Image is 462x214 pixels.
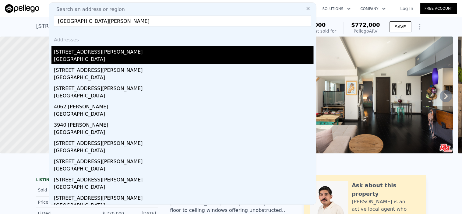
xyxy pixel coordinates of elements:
[421,3,457,14] a: Free Account
[54,129,314,137] div: [GEOGRAPHIC_DATA]
[54,56,314,64] div: [GEOGRAPHIC_DATA]
[38,186,92,194] div: Sold
[54,111,314,119] div: [GEOGRAPHIC_DATA]
[352,181,420,198] div: Ask about this property
[54,46,314,56] div: [STREET_ADDRESS][PERSON_NAME]
[5,4,39,13] img: Pellego
[318,3,356,14] button: Solutions
[36,22,182,30] div: [STREET_ADDRESS] , [GEOGRAPHIC_DATA] , CA 90017
[54,119,314,129] div: 3940 [PERSON_NAME]
[351,22,380,28] span: $772,000
[54,64,314,74] div: [STREET_ADDRESS][PERSON_NAME]
[393,5,421,12] a: Log In
[54,202,314,210] div: [GEOGRAPHIC_DATA]
[54,174,314,184] div: [STREET_ADDRESS][PERSON_NAME]
[356,3,391,14] button: Company
[279,37,453,153] img: Sale: 161711360 Parcel: 50481876
[390,21,411,32] button: SAVE
[54,165,314,174] div: [GEOGRAPHIC_DATA]
[51,6,125,13] span: Search an address or region
[54,192,314,202] div: [STREET_ADDRESS][PERSON_NAME]
[36,177,158,184] div: LISTING & SALE HISTORY
[38,199,92,205] div: Price Decrease
[54,74,314,82] div: [GEOGRAPHIC_DATA]
[54,184,314,192] div: [GEOGRAPHIC_DATA]
[54,101,314,111] div: 4062 [PERSON_NAME]
[54,137,314,147] div: [STREET_ADDRESS][PERSON_NAME]
[287,28,337,34] div: Off Market, last sold for
[54,16,311,26] input: Enter an address, city, region, neighborhood or zip code
[54,92,314,101] div: [GEOGRAPHIC_DATA]
[51,31,314,46] div: Addresses
[54,82,314,92] div: [STREET_ADDRESS][PERSON_NAME]
[54,156,314,165] div: [STREET_ADDRESS][PERSON_NAME]
[414,21,426,33] button: Show Options
[351,28,380,34] div: Pellego ARV
[54,147,314,156] div: [GEOGRAPHIC_DATA]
